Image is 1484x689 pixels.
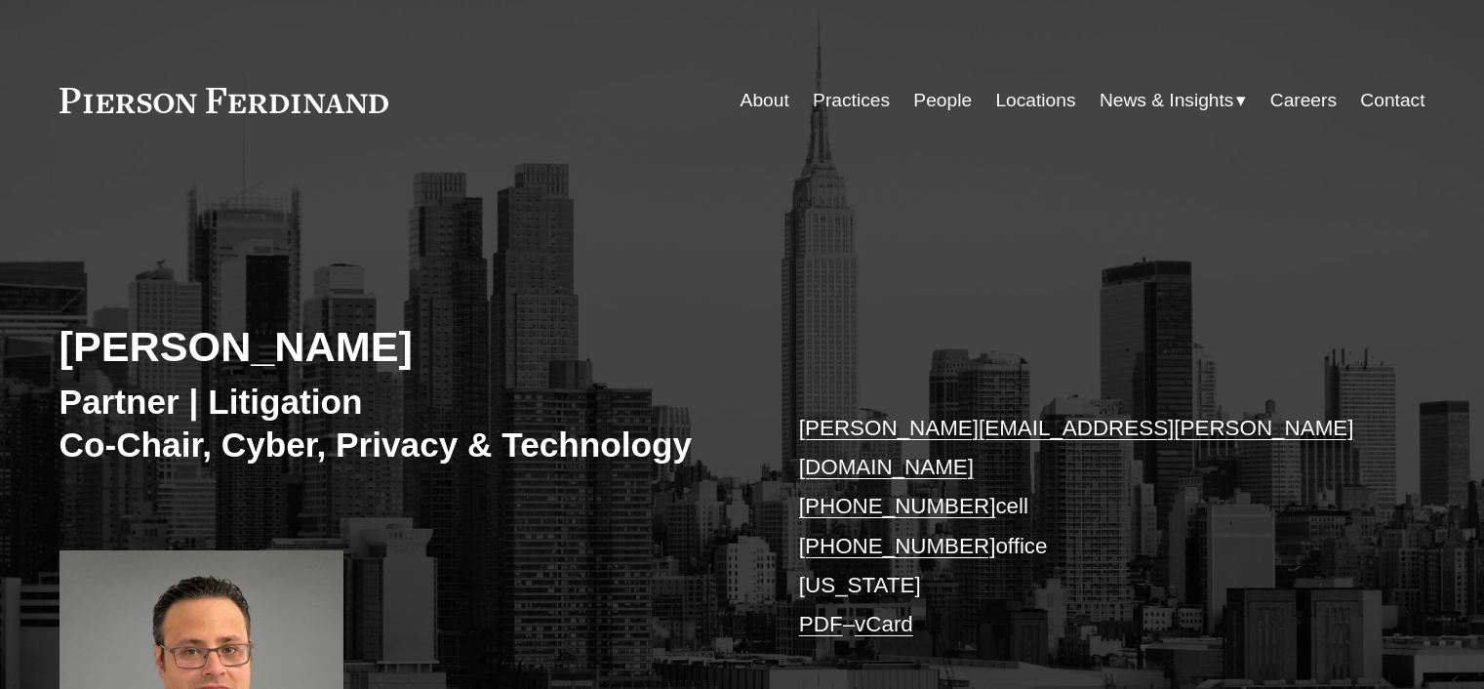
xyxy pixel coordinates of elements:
h3: Partner | Litigation Co-Chair, Cyber, Privacy & Technology [60,381,742,466]
a: Careers [1270,82,1337,119]
span: News & Insights [1100,84,1234,118]
a: folder dropdown [1100,82,1247,119]
a: People [913,82,972,119]
a: PDF [799,612,843,636]
a: vCard [855,612,913,636]
a: [PHONE_NUMBER] [799,494,996,518]
a: Contact [1360,82,1424,119]
a: Locations [995,82,1075,119]
h2: [PERSON_NAME] [60,321,742,372]
a: [PERSON_NAME][EMAIL_ADDRESS][PERSON_NAME][DOMAIN_NAME] [799,416,1354,479]
p: cell office [US_STATE] – [799,409,1368,645]
a: [PHONE_NUMBER] [799,534,996,558]
a: About [741,82,789,119]
a: Practices [813,82,890,119]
